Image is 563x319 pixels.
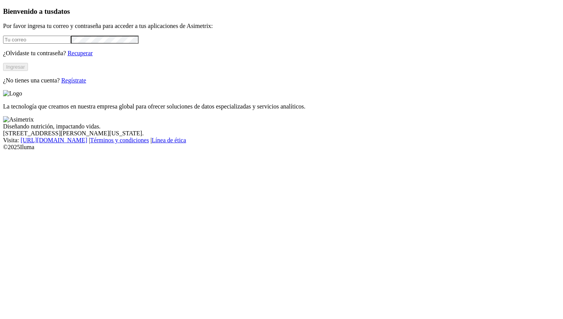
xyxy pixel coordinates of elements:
[3,144,560,151] div: © 2025 Iluma
[3,90,22,97] img: Logo
[3,50,560,57] p: ¿Olvidaste tu contraseña?
[21,137,87,143] a: [URL][DOMAIN_NAME]
[54,7,70,15] span: datos
[3,130,560,137] div: [STREET_ADDRESS][PERSON_NAME][US_STATE].
[3,116,34,123] img: Asimetrix
[3,36,71,44] input: Tu correo
[3,103,560,110] p: La tecnología que creamos en nuestra empresa global para ofrecer soluciones de datos especializad...
[152,137,186,143] a: Línea de ética
[61,77,86,84] a: Regístrate
[67,50,93,56] a: Recuperar
[90,137,149,143] a: Términos y condiciones
[3,77,560,84] p: ¿No tienes una cuenta?
[3,7,560,16] h3: Bienvenido a tus
[3,137,560,144] div: Visita : | |
[3,23,560,30] p: Por favor ingresa tu correo y contraseña para acceder a tus aplicaciones de Asimetrix:
[3,63,28,71] button: Ingresar
[3,123,560,130] div: Diseñando nutrición, impactando vidas.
